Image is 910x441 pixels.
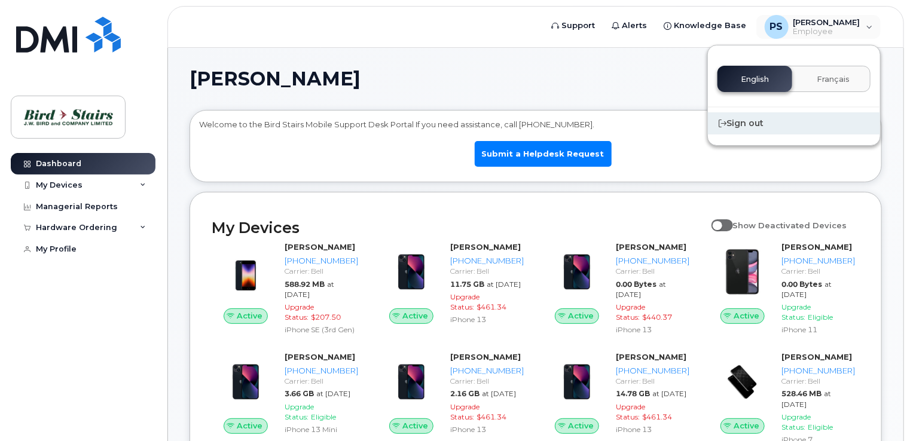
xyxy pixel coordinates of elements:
[285,376,358,386] div: Carrier: Bell
[616,280,656,289] span: 0.00 Bytes
[199,119,872,130] p: Welcome to the Bird Stairs Mobile Support Desk Portal If you need assistance, call [PHONE_NUMBER].
[733,220,847,230] span: Show Deactivated Devices
[285,324,358,335] div: iPhone SE (3rd Gen)
[285,424,358,434] div: iPhone 13 Mini
[285,302,314,321] span: Upgrade Status:
[387,357,436,406] img: image20231002-3703462-1ig824h.jpeg
[285,255,358,267] div: [PHONE_NUMBER]
[568,420,594,431] span: Active
[616,352,686,362] strong: [PERSON_NAME]
[285,402,314,421] span: Upgrade Status:
[285,242,355,252] strong: [PERSON_NAME]
[616,389,650,398] span: 14.78 GB
[212,241,363,337] a: Active[PERSON_NAME][PHONE_NUMBER]Carrier: Bell588.92 MBat [DATE]Upgrade Status:$207.50iPhone SE (...
[285,266,358,276] div: Carrier: Bell
[781,389,831,408] span: at [DATE]
[311,313,341,321] span: $207.50
[781,266,855,276] div: Carrier: Bell
[711,214,721,223] input: Show Deactivated Devices
[616,266,689,276] div: Carrier: Bell
[708,112,880,134] div: Sign out
[718,357,767,406] img: image20231002-3703462-p7zgru.jpeg
[781,280,822,289] span: 0.00 Bytes
[450,352,521,362] strong: [PERSON_NAME]
[402,310,428,321] span: Active
[616,255,689,267] div: [PHONE_NUMBER]
[377,241,529,327] a: Active[PERSON_NAME][PHONE_NUMBER]Carrier: Bell11.75 GBat [DATE]Upgrade Status:$461.34iPhone 13
[450,280,484,289] span: 11.75 GB
[377,351,529,437] a: Active[PERSON_NAME][PHONE_NUMBER]Carrier: Bell2.16 GBat [DATE]Upgrade Status:$461.34iPhone 13
[477,302,506,311] span: $461.34
[311,412,336,421] span: Eligible
[808,313,833,321] span: Eligible
[552,357,601,406] img: image20231002-3703462-1ig824h.jpeg
[285,280,334,299] span: at [DATE]
[616,280,666,299] span: at [DATE]
[285,389,314,398] span: 3.66 GB
[450,292,480,311] span: Upgrade Status:
[858,389,901,432] iframe: Messenger Launcher
[781,324,855,335] div: iPhone 11
[808,422,833,431] span: Eligible
[221,357,270,406] img: image20231002-3703462-iyyj4m.jpeg
[734,310,759,321] span: Active
[221,247,270,296] img: image20231002-3703462-1angbar.jpeg
[450,314,524,324] div: iPhone 13
[450,424,524,434] div: iPhone 13
[450,365,524,376] div: [PHONE_NUMBER]
[475,141,612,167] a: Submit a Helpdesk Request
[477,412,506,421] span: $461.34
[482,389,516,398] span: at [DATE]
[817,75,850,84] span: Français
[285,365,358,376] div: [PHONE_NUMBER]
[316,389,350,398] span: at [DATE]
[285,352,355,362] strong: [PERSON_NAME]
[616,365,689,376] div: [PHONE_NUMBER]
[781,255,855,267] div: [PHONE_NUMBER]
[450,389,480,398] span: 2.16 GB
[387,247,436,296] img: image20231002-3703462-1ig824h.jpeg
[616,242,686,252] strong: [PERSON_NAME]
[237,310,262,321] span: Active
[781,302,811,321] span: Upgrade Status:
[237,420,262,431] span: Active
[487,280,521,289] span: at [DATE]
[543,241,694,337] a: Active[PERSON_NAME][PHONE_NUMBER]Carrier: Bell0.00 Bytesat [DATE]Upgrade Status:$440.37iPhone 13
[450,242,521,252] strong: [PERSON_NAME]
[616,376,689,386] div: Carrier: Bell
[642,412,672,421] span: $461.34
[781,412,811,431] span: Upgrade Status:
[285,280,325,289] span: 588.92 MB
[190,70,361,88] span: [PERSON_NAME]
[568,310,594,321] span: Active
[642,313,672,321] span: $440.37
[718,247,767,296] img: iPhone_11.jpg
[781,389,822,398] span: 528.46 MB
[616,402,645,421] span: Upgrade Status:
[709,241,860,337] a: Active[PERSON_NAME][PHONE_NUMBER]Carrier: Bell0.00 Bytesat [DATE]Upgrade Status:EligibleiPhone 11
[781,365,855,376] div: [PHONE_NUMBER]
[450,266,524,276] div: Carrier: Bell
[552,247,601,296] img: image20231002-3703462-1ig824h.jpeg
[450,402,480,421] span: Upgrade Status:
[781,280,832,299] span: at [DATE]
[616,424,689,434] div: iPhone 13
[781,242,852,252] strong: [PERSON_NAME]
[543,351,694,437] a: Active[PERSON_NAME][PHONE_NUMBER]Carrier: Bell14.78 GBat [DATE]Upgrade Status:$461.34iPhone 13
[734,420,759,431] span: Active
[616,302,645,321] span: Upgrade Status:
[450,255,524,267] div: [PHONE_NUMBER]
[781,352,852,362] strong: [PERSON_NAME]
[450,376,524,386] div: Carrier: Bell
[402,420,428,431] span: Active
[781,376,855,386] div: Carrier: Bell
[212,351,363,437] a: Active[PERSON_NAME][PHONE_NUMBER]Carrier: Bell3.66 GBat [DATE]Upgrade Status:EligibleiPhone 13 Mini
[212,219,706,237] h2: My Devices
[652,389,686,398] span: at [DATE]
[616,324,689,335] div: iPhone 13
